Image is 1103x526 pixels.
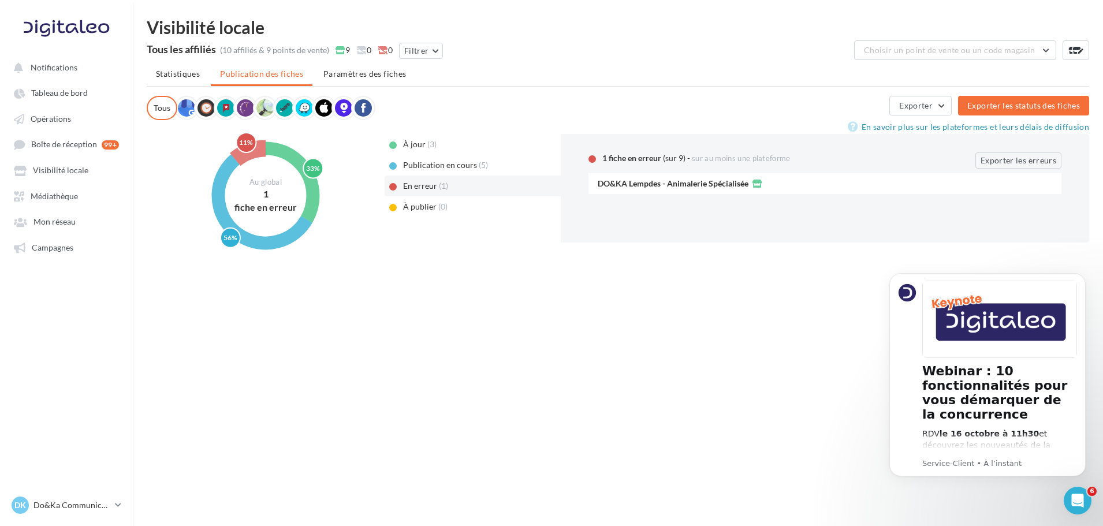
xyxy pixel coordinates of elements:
span: Notifications [31,62,77,72]
text: 56% [223,233,237,242]
span: Boîte de réception [31,140,97,150]
button: Exporter [889,96,952,115]
span: Médiathèque [31,191,78,201]
a: Boîte de réception 99+ [7,133,126,155]
div: Au global [231,177,300,188]
button: Choisir un point de vente ou un code magasin [854,40,1056,60]
text: 33% [306,164,320,173]
div: (0) [438,201,457,212]
span: 6 [1087,487,1097,496]
a: Médiathèque [7,185,126,206]
button: Exporter les erreurs [975,152,1061,169]
a: Mon réseau [7,211,126,232]
span: 0 [378,44,393,56]
div: Tous les affiliés [147,44,216,54]
span: Mon réseau [33,217,76,227]
span: 9 [336,44,350,56]
div: (10 affiliés & 9 points de vente) [220,44,329,56]
a: Campagnes [7,237,126,258]
span: Tableau de bord [31,88,88,98]
span: Paramètres des fiches [323,69,406,79]
span: 1 fiche en erreur [602,153,661,163]
iframe: Intercom live chat [1064,487,1091,514]
span: Opérations [31,114,71,124]
span: Statistiques [156,69,200,79]
a: Opérations [7,108,126,129]
span: Exporter [899,100,933,110]
span: Publication en cours [403,160,477,170]
span: 0 [356,44,371,56]
div: Tous [147,96,177,120]
a: En savoir plus sur les plateformes et leurs délais de diffusion [848,120,1089,134]
button: Filtrer [399,43,443,59]
a: Tableau de bord [7,82,126,103]
div: (3) [427,139,446,150]
div: fiche en erreur [231,201,300,214]
a: DK Do&Ka Communication [9,494,124,516]
span: À jour [403,139,426,149]
span: Choisir un point de vente ou un code magasin [864,45,1035,55]
button: Exporter les statuts des fiches [958,96,1089,115]
span: En erreur [403,181,437,191]
button: Notifications [7,57,121,77]
text: 11% [239,138,253,147]
div: 1 [231,188,300,201]
iframe: Intercom notifications message [872,259,1103,520]
span: DK [14,499,26,511]
span: Visibilité locale [33,166,88,176]
span: Campagnes [32,243,73,252]
div: Visibilité locale [147,18,1089,36]
a: Visibilité locale [7,159,126,180]
span: DO&KA Lempdes - Animalerie Spécialisée [598,180,748,188]
div: (1) [439,180,458,192]
p: Do&Ka Communication [33,499,110,511]
span: (sur 9) - [663,153,690,163]
span: À publier [403,202,437,211]
span: sur au moins une plateforme [692,154,791,163]
div: 99+ [102,140,119,150]
div: (5) [479,159,498,171]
